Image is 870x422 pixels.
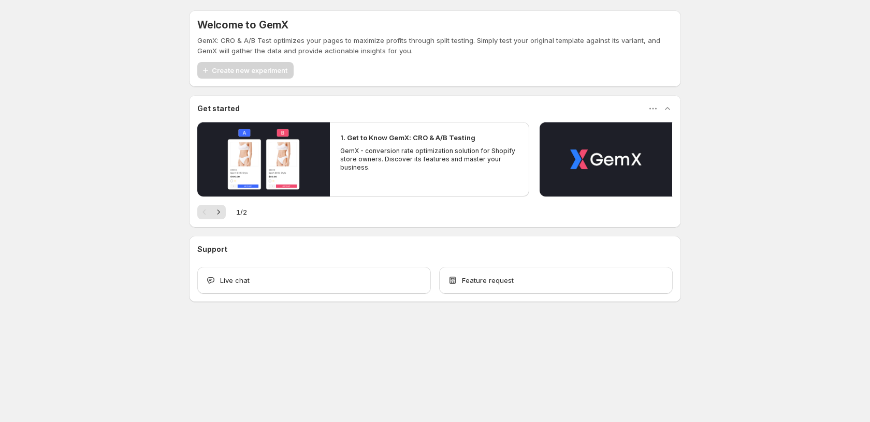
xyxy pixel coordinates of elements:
[340,132,475,143] h2: 1. Get to Know GemX: CRO & A/B Testing
[197,205,226,219] nav: Pagination
[340,147,518,172] p: GemX - conversion rate optimization solution for Shopify store owners. Discover its features and ...
[197,244,227,254] h3: Support
[197,122,330,197] button: Play video
[540,122,672,197] button: Play video
[462,275,514,285] span: Feature request
[211,205,226,219] button: Next
[197,103,240,114] h3: Get started
[236,207,247,217] span: 1 / 2
[197,19,288,31] h5: Welcome to GemX
[220,275,250,285] span: Live chat
[197,35,673,56] p: GemX: CRO & A/B Test optimizes your pages to maximize profits through split testing. Simply test ...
